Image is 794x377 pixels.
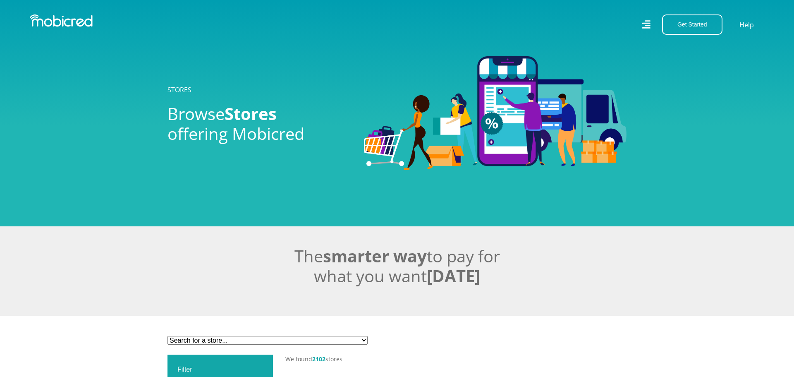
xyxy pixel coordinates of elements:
p: We found stores [285,355,627,363]
h2: Browse offering Mobicred [167,104,352,144]
img: Stores [364,56,627,170]
span: Stores [225,102,277,125]
a: STORES [167,85,191,94]
a: Help [739,19,754,30]
button: Get Started [662,14,722,35]
img: Mobicred [30,14,93,27]
span: 2102 [312,355,325,363]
